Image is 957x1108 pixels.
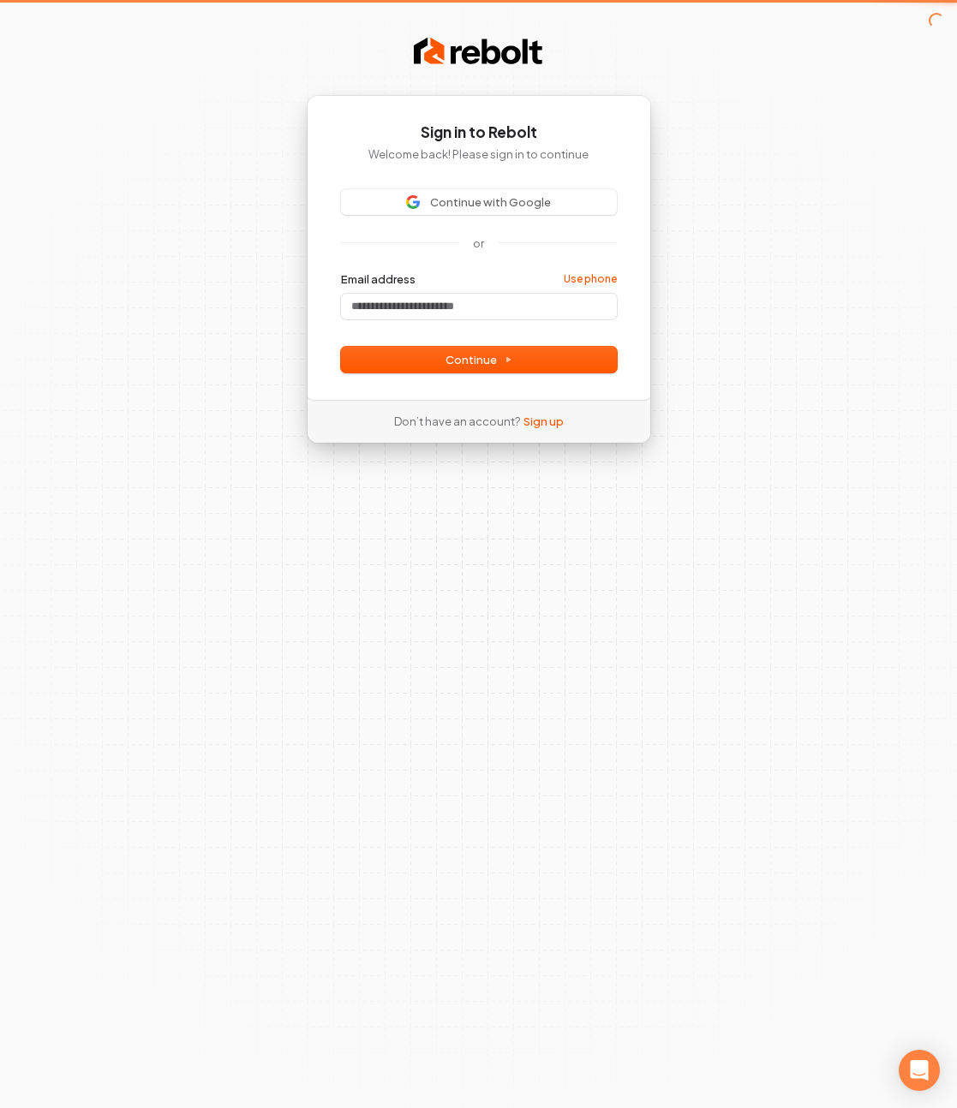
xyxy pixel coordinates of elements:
[414,34,542,69] img: Rebolt Logo
[394,414,520,429] span: Don’t have an account?
[446,352,512,367] span: Continue
[430,194,551,210] span: Continue with Google
[341,271,416,287] label: Email address
[406,195,420,209] img: Sign in with Google
[523,414,564,429] a: Sign up
[473,235,484,251] p: or
[341,122,617,143] h1: Sign in to Rebolt
[341,146,617,162] p: Welcome back! Please sign in to continue
[564,272,617,286] a: Use phone
[341,189,617,215] button: Sign in with GoogleContinue with Google
[899,1050,940,1091] div: Open Intercom Messenger
[341,347,617,372] button: Continue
